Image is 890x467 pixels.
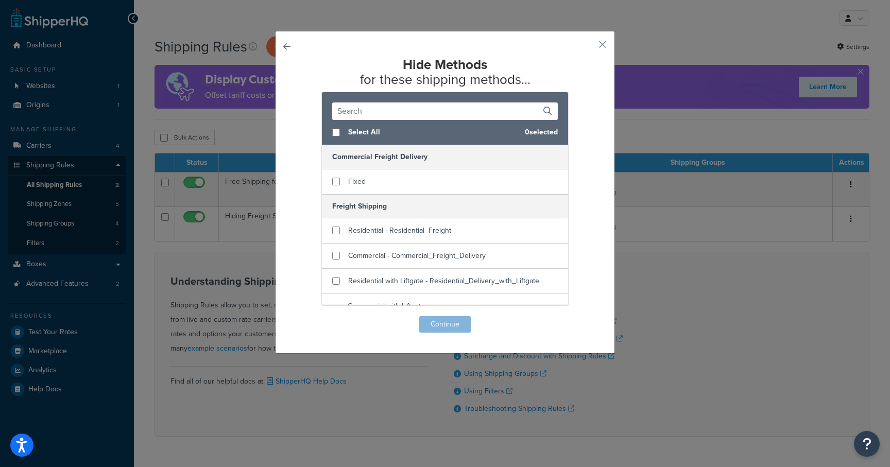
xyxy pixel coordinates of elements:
[348,250,486,261] span: Commercial - Commercial_Freight_Delivery
[322,120,568,145] div: 0 selected
[348,275,539,286] span: Residential with Liftgate - Residential_Delivery_with_Liftgate
[348,301,486,326] span: Commercial with Liftgate - Commercial_Freight_Delivery_with_Liftgate
[403,55,487,74] strong: Hide Methods
[348,125,517,140] span: Select All
[332,102,558,120] input: Search
[322,145,568,169] h5: Commercial Freight Delivery
[301,57,589,87] h2: for these shipping methods...
[348,225,451,236] span: Residential - Residential_Freight
[322,194,568,218] h5: Freight Shipping
[348,176,366,187] span: Fixed
[854,431,880,457] button: Open Resource Center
